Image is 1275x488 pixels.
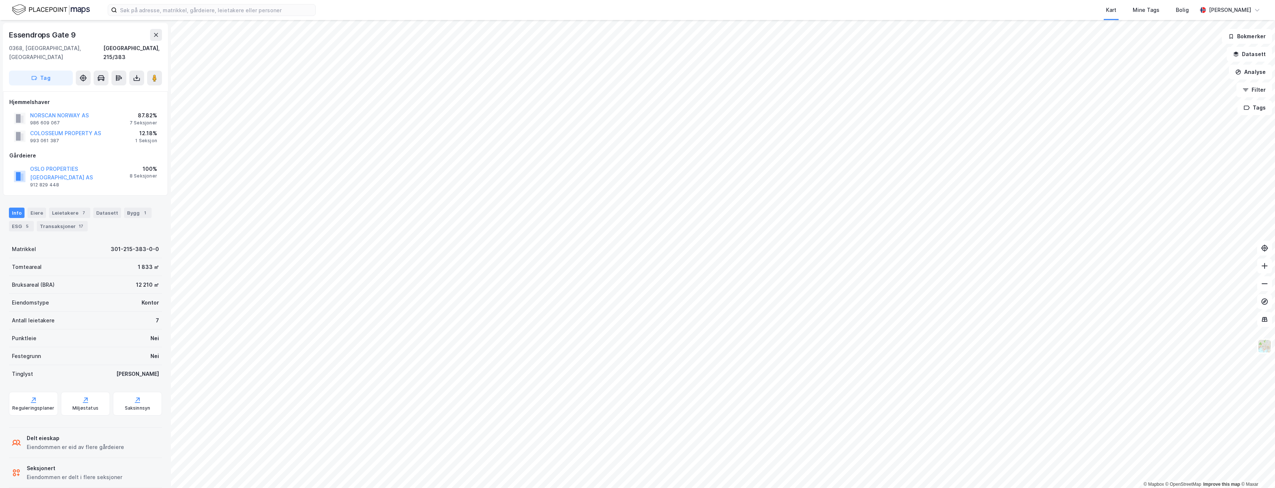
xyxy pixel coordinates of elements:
div: [PERSON_NAME] [116,370,159,378]
div: 301-215-383-0-0 [111,245,159,254]
div: 986 609 067 [30,120,60,126]
div: Bruksareal (BRA) [12,280,55,289]
div: Punktleie [12,334,36,343]
div: Eiendommen er delt i flere seksjoner [27,473,122,482]
div: Nei [150,334,159,343]
div: Bolig [1176,6,1189,14]
input: Søk på adresse, matrikkel, gårdeiere, leietakere eller personer [117,4,315,16]
img: logo.f888ab2527a4732fd821a326f86c7f29.svg [12,3,90,16]
button: Tag [9,71,73,85]
div: 100% [130,165,157,173]
div: Gårdeiere [9,151,162,160]
div: Miljøstatus [72,405,98,411]
div: Nei [150,352,159,361]
button: Analyse [1229,65,1272,79]
div: 1 833 ㎡ [138,263,159,271]
div: Tinglyst [12,370,33,378]
div: 17 [77,222,85,230]
div: Eiendomstype [12,298,49,307]
div: Info [9,208,25,218]
div: 87.82% [130,111,157,120]
a: Mapbox [1143,482,1164,487]
div: Seksjonert [27,464,122,473]
button: Tags [1237,100,1272,115]
div: 993 061 387 [30,138,59,144]
div: Leietakere [49,208,90,218]
a: OpenStreetMap [1165,482,1201,487]
div: Antall leietakere [12,316,55,325]
div: 8 Seksjoner [130,173,157,179]
div: Datasett [93,208,121,218]
div: Essendrops Gate 9 [9,29,77,41]
div: 7 [80,209,87,217]
div: 1 [141,209,149,217]
div: ESG [9,221,34,231]
div: Eiere [27,208,46,218]
div: 5 [23,222,31,230]
div: Delt eieskap [27,434,124,443]
div: Matrikkel [12,245,36,254]
button: Filter [1236,82,1272,97]
div: 7 [156,316,159,325]
button: Datasett [1227,47,1272,62]
div: Eiendommen er eid av flere gårdeiere [27,443,124,452]
div: Festegrunn [12,352,41,361]
div: Kart [1106,6,1116,14]
button: Bokmerker [1222,29,1272,44]
a: Improve this map [1203,482,1240,487]
iframe: Chat Widget [1238,452,1275,488]
div: Tomteareal [12,263,42,271]
div: Bygg [124,208,152,218]
div: Mine Tags [1133,6,1159,14]
div: Hjemmelshaver [9,98,162,107]
div: Reguleringsplaner [12,405,54,411]
img: Z [1258,339,1272,353]
div: 0368, [GEOGRAPHIC_DATA], [GEOGRAPHIC_DATA] [9,44,103,62]
div: [GEOGRAPHIC_DATA], 215/383 [103,44,162,62]
div: Saksinnsyn [125,405,150,411]
div: 12.18% [135,129,157,138]
div: 912 829 448 [30,182,59,188]
div: 12 210 ㎡ [136,280,159,289]
div: [PERSON_NAME] [1209,6,1251,14]
div: Transaksjoner [37,221,88,231]
div: 7 Seksjoner [130,120,157,126]
div: Kontor [142,298,159,307]
div: 1 Seksjon [135,138,157,144]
